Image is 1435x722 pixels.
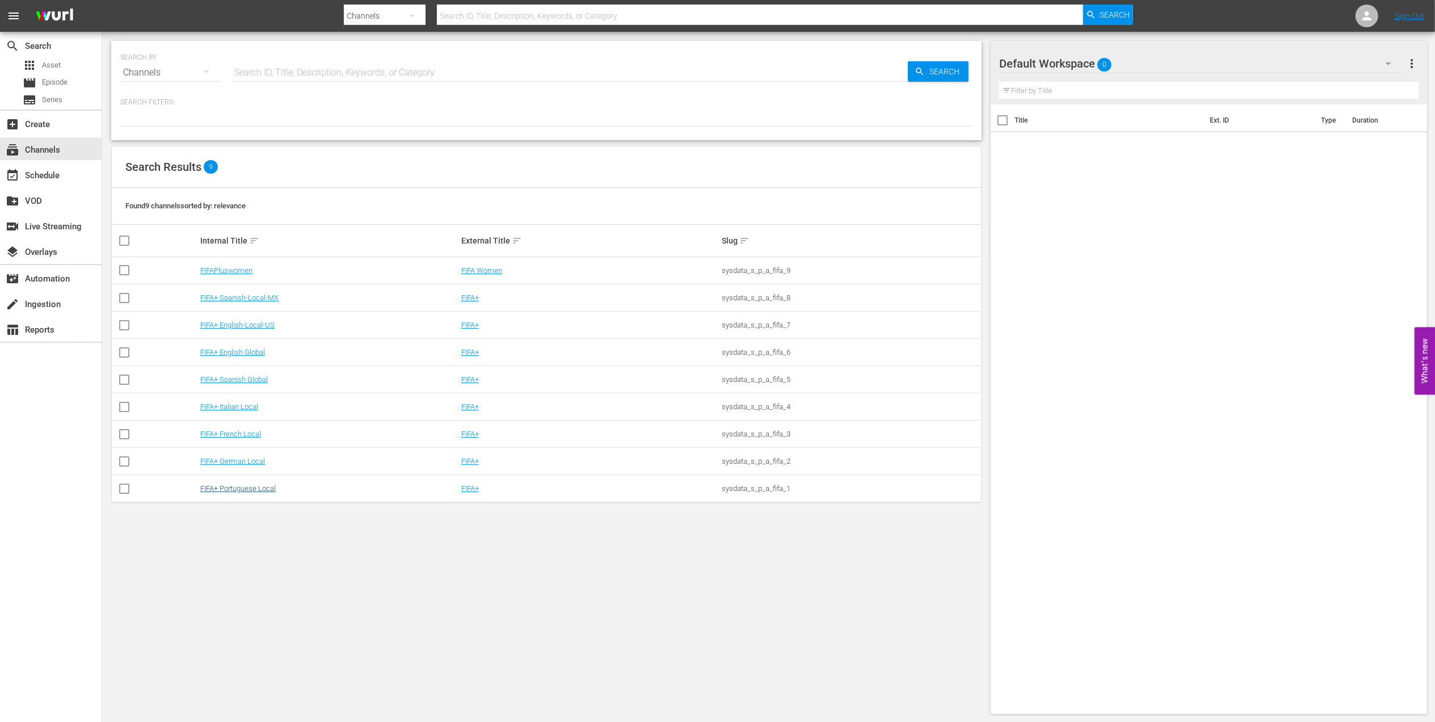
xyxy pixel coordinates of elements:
[722,266,979,275] div: sysdata_s_p_a_fifa_9
[42,94,62,106] span: Series
[120,57,220,89] div: Channels
[461,457,479,465] a: FIFA+
[1097,53,1112,77] span: 0
[6,297,19,311] span: Ingestion
[1395,11,1424,20] a: Sign Out
[722,293,979,302] div: sysdata_s_p_a_fifa_8
[120,98,973,107] p: Search Filters:
[1415,328,1435,395] button: Open Feedback Widget
[6,194,19,208] span: VOD
[200,321,275,329] a: FIFA+ English-Local-US
[249,236,259,246] span: sort
[27,3,82,30] img: ans4CAIJ8jUAAAAAAAAAAAAAAAAAAAAAAAAgQb4GAAAAAAAAAAAAAAAAAAAAAAAAJMjXAAAAAAAAAAAAAAAAAAAAAAAAgAT5G...
[999,48,1402,79] div: Default Workspace
[722,430,979,438] div: sysdata_s_p_a_fifa_3
[204,160,218,174] span: 9
[1015,104,1203,136] th: Title
[200,348,265,356] a: FIFA+ English Global
[722,375,979,384] div: sysdata_s_p_a_fifa_5
[722,402,979,411] div: sysdata_s_p_a_fifa_4
[125,202,246,210] span: Found 9 channels sorted by: relevance
[6,143,19,157] span: Channels
[1100,5,1130,25] span: Search
[200,484,276,493] a: FIFA+ Portuguese Local
[200,293,279,302] a: FIFA+ Spanish-Local-MX
[23,93,36,107] span: Series
[1405,50,1419,77] button: more_vert
[200,234,458,247] div: Internal Title
[461,375,479,384] a: FIFA+
[461,293,479,302] a: FIFA+
[461,484,479,493] a: FIFA+
[461,234,719,247] div: External Title
[461,348,479,356] a: FIFA+
[722,348,979,356] div: sysdata_s_p_a_fifa_6
[6,220,19,233] span: Live Streaming
[1083,5,1133,25] button: Search
[6,245,19,259] span: Overlays
[512,236,522,246] span: sort
[23,58,36,72] span: Asset
[722,321,979,329] div: sysdata_s_p_a_fifa_7
[722,234,979,247] div: Slug
[908,61,969,82] button: Search
[6,117,19,131] span: Create
[6,323,19,337] span: Reports
[925,61,969,82] span: Search
[42,77,68,88] span: Episode
[125,160,201,174] span: Search Results
[461,266,502,275] a: FIFA Women
[722,457,979,465] div: sysdata_s_p_a_fifa_2
[23,76,36,90] span: Episode
[739,236,750,246] span: sort
[200,457,265,465] a: FIFA+ German Local
[42,60,61,71] span: Asset
[1203,104,1314,136] th: Ext. ID
[200,375,268,384] a: FIFA+ Spanish Global
[722,484,979,493] div: sysdata_s_p_a_fifa_1
[200,266,253,275] a: FIFAPluswomen
[461,402,479,411] a: FIFA+
[6,169,19,182] span: Schedule
[6,39,19,53] span: Search
[6,272,19,286] span: Automation
[1314,104,1345,136] th: Type
[1405,57,1419,70] span: more_vert
[1345,104,1413,136] th: Duration
[200,430,261,438] a: FIFA+ French Local
[461,321,479,329] a: FIFA+
[7,9,20,23] span: menu
[200,402,258,411] a: FIFA+ Italian Local
[461,430,479,438] a: FIFA+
